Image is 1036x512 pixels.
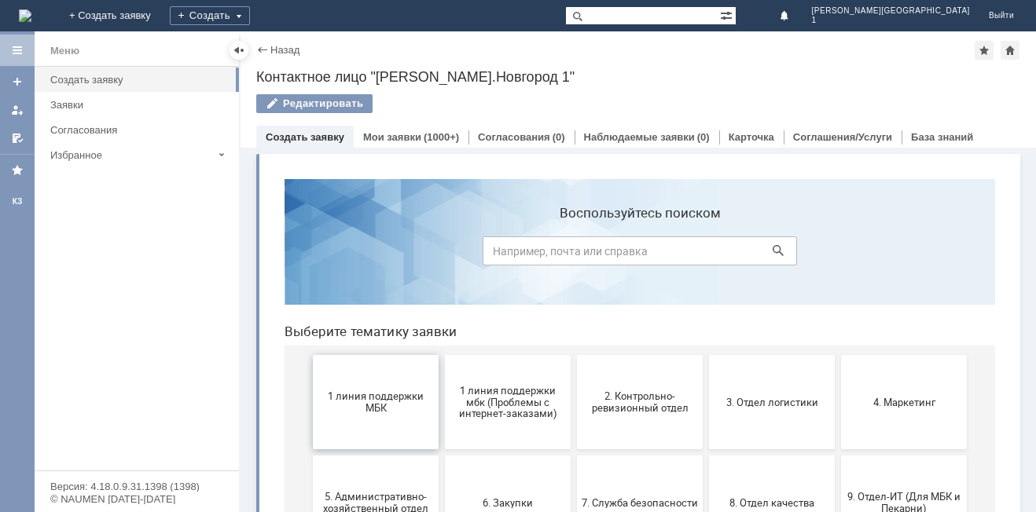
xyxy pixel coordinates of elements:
[266,131,344,143] a: Создать заявку
[697,131,710,143] div: (0)
[5,69,30,94] a: Создать заявку
[5,189,30,214] a: КЗ
[574,229,690,241] span: 4. Маркетинг
[173,389,299,484] button: Отдел ИТ (1С)
[442,229,558,241] span: 3. Отдел логистики
[812,16,970,25] span: 1
[5,196,30,208] div: КЗ
[442,330,558,342] span: 8. Отдел качества
[178,218,294,253] span: 1 линия поддержки мбк (Проблемы с интернет-заказами)
[729,131,774,143] a: Карточка
[211,70,525,99] input: Например, почта или справка
[5,126,30,151] a: Мои согласования
[310,224,426,247] span: 2. Контрольно-ревизионный отдел
[569,188,695,283] button: 4. Маркетинг
[44,68,236,92] a: Создать заявку
[584,131,695,143] a: Наблюдаемые заявки
[41,289,167,383] button: 5. Административно-хозяйственный отдел
[478,131,550,143] a: Согласования
[424,131,459,143] div: (1000+)
[44,93,236,117] a: Заявки
[305,188,431,283] button: 2. Контрольно-ревизионный отдел
[50,149,212,161] div: Избранное
[553,131,565,143] div: (0)
[437,389,563,484] button: Отдел-ИТ (Офис)
[178,430,294,442] span: Отдел ИТ (1С)
[569,289,695,383] button: 9. Отдел-ИТ (Для МБК и Пекарни)
[211,38,525,54] label: Воспользуйтесь поиском
[574,324,690,348] span: 9. Отдел-ИТ (Для МБК и Пекарни)
[230,41,248,60] div: Скрыть меню
[50,481,223,492] div: Версия: 4.18.0.9.31.1398 (1398)
[50,74,230,86] div: Создать заявку
[442,430,558,442] span: Отдел-ИТ (Офис)
[363,131,421,143] a: Мои заявки
[178,330,294,342] span: 6. Закупки
[50,99,230,111] div: Заявки
[50,494,223,504] div: © NAUMEN [DATE]-[DATE]
[173,188,299,283] button: 1 линия поддержки мбк (Проблемы с интернет-заказами)
[170,6,250,25] div: Создать
[50,124,230,136] div: Согласования
[305,289,431,383] button: 7. Служба безопасности
[569,389,695,484] button: Финансовый отдел
[19,9,31,22] a: Перейти на домашнюю страницу
[41,389,167,484] button: Бухгалтерия (для мбк)
[173,289,299,383] button: 6. Закупки
[46,224,162,247] span: 1 линия поддержки МБК
[793,131,892,143] a: Соглашения/Услуги
[812,6,970,16] span: [PERSON_NAME][GEOGRAPHIC_DATA]
[310,425,426,448] span: Отдел-ИТ (Битрикс24 и CRM)
[270,44,299,56] a: Назад
[310,330,426,342] span: 7. Служба безопасности
[911,131,973,143] a: База знаний
[5,97,30,123] a: Мои заявки
[19,9,31,22] img: logo
[41,188,167,283] button: 1 линия поддержки МБК
[50,42,79,60] div: Меню
[256,69,1020,85] div: Контактное лицо "[PERSON_NAME].Новгород 1"
[1001,41,1019,60] div: Сделать домашней страницей
[437,188,563,283] button: 3. Отдел логистики
[44,118,236,142] a: Согласования
[720,7,736,22] span: Расширенный поиск
[46,324,162,348] span: 5. Административно-хозяйственный отдел
[975,41,994,60] div: Добавить в избранное
[46,430,162,442] span: Бухгалтерия (для мбк)
[437,289,563,383] button: 8. Отдел качества
[13,157,723,173] header: Выберите тематику заявки
[305,389,431,484] button: Отдел-ИТ (Битрикс24 и CRM)
[574,430,690,442] span: Финансовый отдел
